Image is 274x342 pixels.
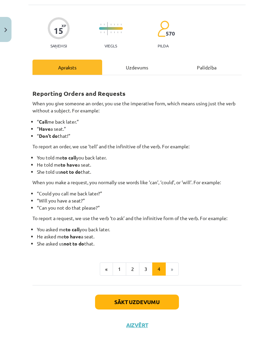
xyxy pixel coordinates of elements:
div: Uzdevums [102,60,172,75]
strong: Don’t do [39,133,58,139]
button: 2 [126,262,139,276]
li: “ a seat.” [37,125,242,132]
p: To report an order, we use ‘tell’ and the infinitive of the verb. For example: [32,143,242,150]
p: Saņemsi [48,43,70,48]
span: XP [62,24,66,27]
strong: to have [61,162,77,168]
p: To report a request, we use the verb ‘to ask’ and the infinitive form of the verb. For example: [32,215,242,222]
li: “ that!” [37,132,242,140]
nav: Page navigation example [32,262,242,276]
div: Palīdzība [172,60,242,75]
button: Sākt uzdevumu [95,295,179,309]
button: 3 [139,262,153,276]
div: Apraksts [32,60,102,75]
li: “Can you not do that please?” [37,204,242,211]
img: icon-short-line-57e1e144782c952c97e751825c79c345078a6d821885a25fce030b3d8c18986b.svg [121,24,121,25]
li: “Could you call me back later?” [37,190,242,197]
li: She told us that. [37,168,242,175]
p: Viegls [105,43,117,48]
button: « [100,262,113,276]
strong: to have [64,233,81,239]
strong: Call [39,119,47,125]
li: You told me you back later. [37,154,242,161]
p: When you give someone an order, you use the imperative form, which means using just the verb with... [32,100,242,114]
span: 570 [166,30,175,37]
strong: not to do [64,240,84,247]
img: icon-short-line-57e1e144782c952c97e751825c79c345078a6d821885a25fce030b3d8c18986b.svg [104,31,105,33]
li: She asked us that. [37,240,242,247]
p: pilda [158,43,168,48]
strong: Reporting Orders and Requests [32,89,125,97]
img: icon-long-line-d9ea69661e0d244f92f715978eff75569469978d946b2353a9bb055b3ed8787d.svg [107,22,108,35]
strong: not to do [60,169,81,175]
strong: Have [39,126,50,132]
strong: to call [62,154,76,161]
button: 1 [113,262,126,276]
strong: to call [66,226,79,232]
button: Aizvērt [124,322,150,328]
img: icon-short-line-57e1e144782c952c97e751825c79c345078a6d821885a25fce030b3d8c18986b.svg [114,24,115,25]
div: 15 [54,26,63,36]
p: When you make a request, you normally use words like ‘can’, ‘could’, or ‘will’. For example: [32,179,242,186]
img: students-c634bb4e5e11cddfef0936a35e636f08e4e9abd3cc4e673bd6f9a4125e45ecb1.svg [157,20,169,37]
li: You asked me you back later. [37,226,242,233]
li: “Will you have a seat?” [37,197,242,204]
button: 4 [152,262,166,276]
li: He told me a seat. [37,161,242,168]
img: icon-close-lesson-0947bae3869378f0d4975bcd49f059093ad1ed9edebbc8119c70593378902aed.svg [4,28,7,32]
li: He asked me a seat. [37,233,242,240]
img: icon-short-line-57e1e144782c952c97e751825c79c345078a6d821885a25fce030b3d8c18986b.svg [104,24,105,25]
li: “ me back later.” [37,118,242,125]
img: icon-short-line-57e1e144782c952c97e751825c79c345078a6d821885a25fce030b3d8c18986b.svg [114,31,115,33]
img: icon-short-line-57e1e144782c952c97e751825c79c345078a6d821885a25fce030b3d8c18986b.svg [121,31,121,33]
